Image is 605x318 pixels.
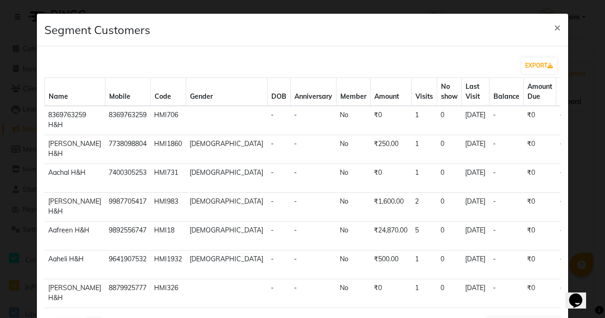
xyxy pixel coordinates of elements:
[44,222,105,250] td: Aafreen H&H
[461,78,489,106] th: Last Visit
[556,193,582,222] td: -
[267,250,290,279] td: -
[370,279,411,308] td: ₹0
[336,164,370,193] td: No
[437,193,461,222] td: 0
[44,135,105,164] td: [PERSON_NAME] H&H
[489,135,523,164] td: -
[523,164,556,193] td: ₹0
[105,78,150,106] th: Mobile
[44,21,150,38] h4: Segment Customers
[150,250,186,279] td: HMI1932
[105,250,150,279] td: 9641907532
[461,193,489,222] td: [DATE]
[267,164,290,193] td: -
[105,164,150,193] td: 7400305253
[336,193,370,222] td: No
[150,222,186,250] td: HMI18
[105,106,150,135] td: 8369763259
[411,106,437,135] td: 1
[105,279,150,308] td: 8879925777
[44,164,105,193] td: Aachal H&H
[411,135,437,164] td: 1
[437,106,461,135] td: 0
[336,250,370,279] td: No
[267,193,290,222] td: -
[489,164,523,193] td: -
[546,14,568,40] button: Close
[290,135,336,164] td: -
[370,106,411,135] td: ₹0
[44,279,105,308] td: [PERSON_NAME] H&H
[523,135,556,164] td: ₹0
[267,106,290,135] td: -
[370,222,411,250] td: ₹24,870.00
[437,222,461,250] td: 0
[186,222,267,250] td: [DEMOGRAPHIC_DATA]
[489,193,523,222] td: -
[437,250,461,279] td: 0
[556,250,582,279] td: -
[44,193,105,222] td: [PERSON_NAME] H&H
[461,106,489,135] td: [DATE]
[461,222,489,250] td: [DATE]
[290,222,336,250] td: -
[556,164,582,193] td: -
[556,106,582,135] td: -
[370,78,411,106] th: Amount
[290,193,336,222] td: -
[411,78,437,106] th: Visits
[186,193,267,222] td: [DEMOGRAPHIC_DATA]
[336,222,370,250] td: No
[105,135,150,164] td: 7738098804
[370,193,411,222] td: ₹1,600.00
[437,279,461,308] td: 0
[523,279,556,308] td: ₹0
[437,78,461,106] th: No show
[523,222,556,250] td: ₹0
[150,106,186,135] td: HMI706
[370,250,411,279] td: ₹500.00
[437,164,461,193] td: 0
[290,250,336,279] td: -
[290,164,336,193] td: -
[370,164,411,193] td: ₹0
[565,280,596,309] iframe: chat widget
[105,193,150,222] td: 9987705417
[461,250,489,279] td: [DATE]
[489,222,523,250] td: -
[267,222,290,250] td: -
[290,279,336,308] td: -
[105,222,150,250] td: 9892556747
[521,58,557,74] button: EXPORT
[44,78,105,106] th: Name
[186,135,267,164] td: [DEMOGRAPHIC_DATA]
[489,78,523,106] th: Balance
[556,279,582,308] td: -
[556,135,582,164] td: -
[150,78,186,106] th: Code
[554,20,561,34] span: ×
[461,279,489,308] td: [DATE]
[370,135,411,164] td: ₹250.00
[556,78,582,106] th: Email
[411,279,437,308] td: 1
[411,164,437,193] td: 1
[186,78,267,106] th: Gender
[411,193,437,222] td: 2
[44,106,105,135] td: 8369763259 H&H
[336,135,370,164] td: No
[150,164,186,193] td: HMI731
[336,78,370,106] th: Member
[489,106,523,135] td: -
[336,279,370,308] td: No
[267,135,290,164] td: -
[150,279,186,308] td: HMI326
[523,250,556,279] td: ₹0
[186,250,267,279] td: [DEMOGRAPHIC_DATA]
[44,250,105,279] td: Aaheli H&H
[437,135,461,164] td: 0
[556,222,582,250] td: -
[290,78,336,106] th: Anniversary
[267,279,290,308] td: -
